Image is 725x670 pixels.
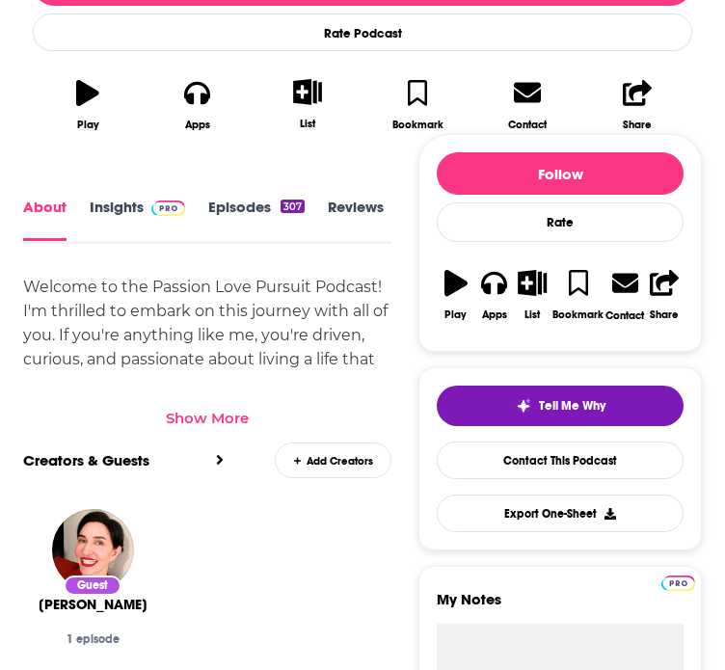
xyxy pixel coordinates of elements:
[392,119,443,131] div: Bookmark
[623,119,652,131] div: Share
[362,67,472,143] button: Bookmark
[275,442,391,478] div: Add Creators
[143,67,253,143] button: Apps
[39,596,148,613] a: Eliza VanCort
[216,451,224,469] a: View All
[23,451,149,469] a: Creators & Guests
[482,308,507,321] div: Apps
[52,509,134,591] img: Eliza VanCort
[551,257,604,334] button: Bookmark
[514,257,552,333] button: List
[552,308,604,321] div: Bookmark
[281,200,305,213] div: 307
[253,67,362,142] button: List
[444,308,467,321] div: Play
[604,257,645,334] a: Contact
[39,632,147,646] div: 1 episode
[64,576,121,596] div: Guest
[90,199,185,241] a: InsightsPodchaser Pro
[645,257,684,334] button: Share
[437,257,475,334] button: Play
[328,199,384,241] a: Reviews
[650,308,679,321] div: Share
[605,308,644,322] div: Contact
[77,119,99,131] div: Play
[23,199,67,241] a: About
[185,119,210,131] div: Apps
[437,442,684,479] a: Contact This Podcast
[39,596,148,613] span: [PERSON_NAME]
[508,118,547,131] div: Contact
[208,199,305,241] a: Episodes307
[437,386,684,426] button: tell me why sparkleTell Me Why
[582,67,692,143] button: Share
[151,201,185,216] img: Podchaser Pro
[33,13,692,51] div: Rate Podcast
[524,308,540,321] div: List
[437,152,684,195] button: Follow
[475,257,514,334] button: Apps
[516,398,531,414] img: tell me why sparkle
[539,398,605,414] span: Tell Me Why
[661,576,695,591] img: Podchaser Pro
[472,67,582,143] a: Contact
[437,495,684,532] button: Export One-Sheet
[33,67,143,143] button: Play
[437,202,684,242] div: Rate
[661,573,695,591] a: Pro website
[300,118,315,130] div: List
[437,590,684,624] label: My Notes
